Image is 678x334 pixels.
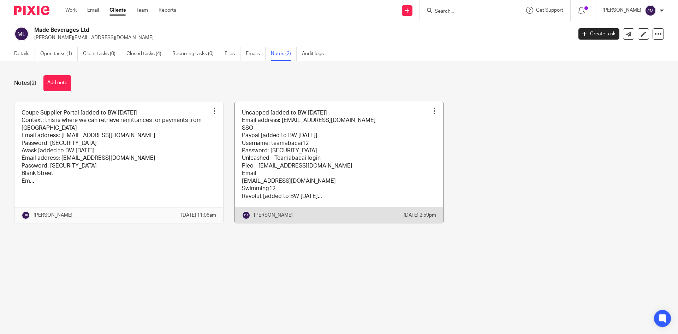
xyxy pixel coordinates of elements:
p: [DATE] 2:59pm [404,212,436,219]
a: Team [136,7,148,14]
a: Clients [109,7,126,14]
p: [PERSON_NAME][EMAIL_ADDRESS][DOMAIN_NAME] [34,34,568,41]
img: svg%3E [14,27,29,41]
img: svg%3E [242,211,250,219]
a: Reports [159,7,176,14]
a: Open tasks (1) [40,47,78,61]
a: Work [65,7,77,14]
h1: Notes [14,80,36,87]
a: Create task [578,28,619,40]
a: Email [87,7,99,14]
img: Pixie [14,6,49,15]
a: Audit logs [302,47,329,61]
a: Closed tasks (4) [126,47,167,61]
a: Emails [246,47,266,61]
button: Add note [43,75,71,91]
a: Client tasks (0) [83,47,121,61]
input: Search [434,8,498,15]
img: svg%3E [22,211,30,219]
span: (2) [30,80,36,86]
img: svg%3E [645,5,656,16]
p: [DATE] 11:06am [181,212,216,219]
span: Get Support [536,8,563,13]
a: Details [14,47,35,61]
a: Notes (2) [271,47,297,61]
h2: Made Beverages Ltd [34,27,461,34]
a: Files [225,47,240,61]
a: Recurring tasks (0) [172,47,219,61]
p: [PERSON_NAME] [34,212,72,219]
p: [PERSON_NAME] [254,212,293,219]
p: [PERSON_NAME] [602,7,641,14]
